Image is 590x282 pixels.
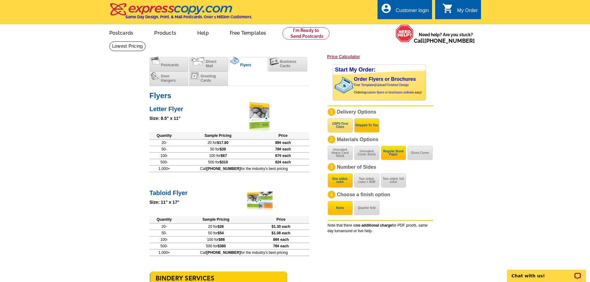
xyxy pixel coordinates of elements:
td: 100 for [179,152,257,159]
h1: Flyers [150,92,309,99]
span: Call [414,37,475,44]
span: 86¢ each [273,237,289,242]
td: 20- [150,139,179,146]
span: Flyers [240,63,251,67]
a: custom flyers or brochures online [366,91,411,94]
a: Same Day Design, Print, & Mail Postcards. Over 1 Million Customers. [109,7,252,19]
span: Need help? Are you stuck? [414,32,478,44]
b: [PHONE_NUMBER] [207,167,241,171]
div: 1 [328,108,335,116]
span: 89¢ each [275,141,291,145]
a: Postcards [99,25,143,40]
b: [PHONE_NUMBER] [207,250,241,255]
span: $67 [221,154,227,158]
img: postcards.png [151,57,160,64]
span: $310 [220,160,228,164]
div: 4 [328,191,335,198]
img: help [396,24,414,42]
button: One sided, color [328,173,353,188]
td: 500- [150,159,179,165]
i: shopping_cart [442,3,453,14]
a: Help [187,25,219,40]
button: Uncoated Cover Stock [354,146,379,160]
b: no additional charge [356,223,392,228]
img: directmail.png [190,57,205,65]
span: Business Cards [280,59,296,68]
h2: Letter Flyer [150,104,309,113]
span: Materials Options [337,137,378,142]
td: 100- [150,236,179,243]
div: Size: 11" x 17" [150,199,309,206]
span: Greeting Cards [201,74,216,83]
td: 20 for [179,139,257,146]
a: Upload Finished Design [376,83,409,87]
img: background image for brochures and flyers arrow [333,75,338,95]
div: Size: 8.5" x 11" [150,115,309,122]
td: 500- [150,243,179,249]
td: 50 for [179,146,257,152]
td: 20- [150,223,179,230]
span: Door Hangers [161,74,176,83]
td: 20 for [179,223,253,230]
a: [PHONE_NUMBER] [424,37,475,44]
th: Quantity [150,132,179,140]
th: Price [253,216,309,223]
span: Postcards [161,63,179,67]
button: Two sided, color + B/W [354,173,379,188]
td: 1,000+ [150,249,179,256]
img: stack of brochures with custom content [334,75,356,95]
span: $1.30 each [272,224,291,229]
span: Delivery Options [337,109,376,115]
td: Call for the industry's best pricing [179,165,309,172]
iframe: LiveChat chat widget [503,262,590,282]
span: 67¢ each [275,154,291,158]
th: Price [257,132,309,140]
button: Uncoated Heavy Card Stock [328,146,353,160]
div: Note that there is for PDF proofs, same day turnaround or live help. [328,220,433,234]
button: None [328,201,353,215]
span: 78¢ each [275,147,291,151]
div: My Order [457,8,478,16]
td: 500 for [179,159,257,165]
span: 76¢ each [273,244,289,248]
th: Sample Pricing [179,132,257,140]
th: Sample Pricing [179,216,253,223]
span: $1.08 each [272,231,291,235]
div: Start My Order: [333,65,426,75]
button: Gloss Cover [408,146,433,160]
span: 62¢ each [275,160,291,164]
span: Direct Mail [206,59,216,68]
h4: Same Day Design, Print, & Mail Postcards. Over 1 Million Customers. [125,15,252,19]
span: Choose a finish option [337,192,390,197]
span: $54 [217,231,224,235]
button: Two sided, full color [381,173,406,188]
a: Free Templates [220,25,276,40]
button: Shipped To You [354,118,379,132]
a: shopping_cart My Order [442,7,478,15]
span: $380 [217,244,226,248]
h2: Tabloid Flyer [150,188,309,197]
button: USPS First Class [328,118,353,132]
a: Order Flyers or Brochures [354,76,416,82]
i: account_circle [381,3,392,14]
td: 100 for [179,236,253,243]
a: Price Calculator [327,54,360,59]
span: Number of Sides [337,164,376,170]
span: $39 [220,147,226,151]
th: Quantity [150,216,179,223]
td: 1,000+ [150,165,179,172]
a: Free Templates [354,83,375,87]
td: 50- [150,230,179,236]
img: greetingcards.png [190,72,199,80]
td: 500 for [179,243,253,249]
div: Customer login [396,8,429,16]
img: doorhangers.png [151,72,160,80]
button: Quarter fold [354,201,379,215]
td: 100- [150,152,179,159]
span: $86 [219,237,225,242]
div: 2 [328,136,335,143]
td: Call for the industry's best pricing [179,249,309,256]
img: businesscards.png [270,58,279,65]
